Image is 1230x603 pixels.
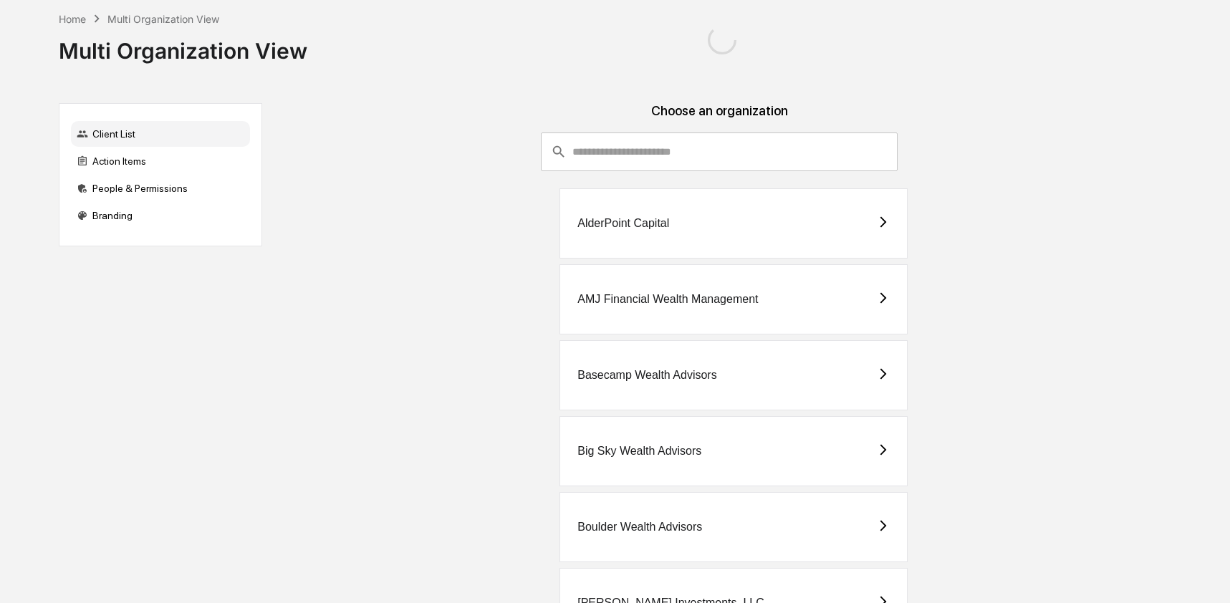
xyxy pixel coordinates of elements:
div: Big Sky Wealth Advisors [577,445,701,458]
div: Multi Organization View [107,13,219,25]
div: consultant-dashboard__filter-organizations-search-bar [541,132,898,171]
div: Client List [71,121,250,147]
div: AlderPoint Capital [577,217,669,230]
div: Action Items [71,148,250,174]
div: Choose an organization [274,103,1166,132]
div: Multi Organization View [59,26,307,64]
div: Basecamp Wealth Advisors [577,369,716,382]
div: AMJ Financial Wealth Management [577,293,758,306]
div: Branding [71,203,250,228]
div: Boulder Wealth Advisors [577,521,702,534]
div: People & Permissions [71,175,250,201]
div: Home [59,13,86,25]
